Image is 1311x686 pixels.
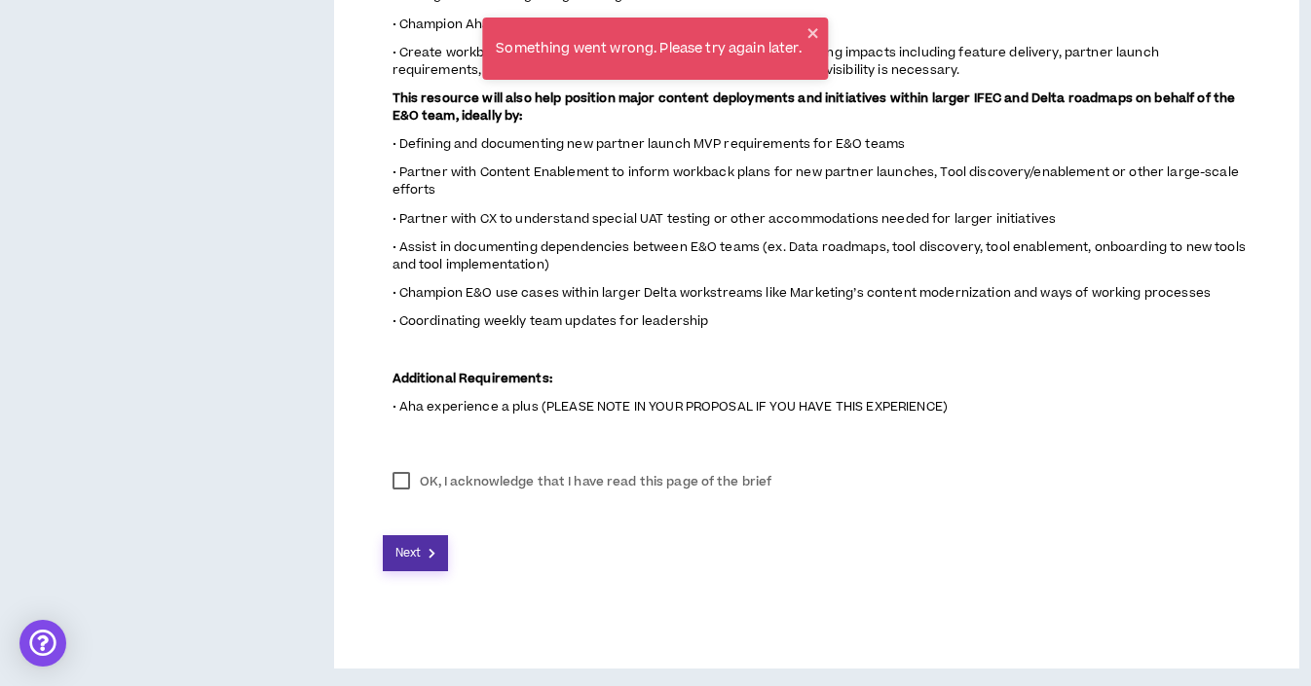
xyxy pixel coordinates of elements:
span: • Champion E&O use cases within larger Delta workstreams like Marketing’s content modernization a... [393,284,1212,302]
div: Open Intercom Messenger [19,620,66,667]
span: Next [395,544,421,562]
div: Something went wrong. Please try again later. [490,33,806,65]
span: • Partner with Content Enablement to inform workback plans for new partner launches, Tool discove... [393,163,1239,199]
span: • Defining and documenting new partner launch MVP requirements for E&O teams [393,135,906,153]
span: • Assist in documenting dependencies between E&O teams (ex. Data roadmaps, tool discovery, tool e... [393,238,1246,273]
strong: Additional Requirements: [393,370,552,387]
button: Next [383,535,449,571]
span: • Champion Aha tool integration and adoption within E&O [393,16,746,33]
span: • Create workback plans for key initiatives that have content and testing impacts including featu... [393,44,1159,79]
span: • Coordinating weekly team updates for leadership [393,312,709,330]
span: • Aha experience a plus (PLEASE NOTE IN YOUR PROPOSAL IF YOU HAVE THIS EXPERIENCE) [393,398,948,415]
strong: This resource will also help position major content deployments and initiatives within larger IFE... [393,90,1236,125]
span: • Partner with CX to understand special UAT testing or other accommodations needed for larger ini... [393,210,1057,228]
label: OK, I acknowledge that I have read this page of the brief [383,467,782,496]
button: close [807,25,821,41]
